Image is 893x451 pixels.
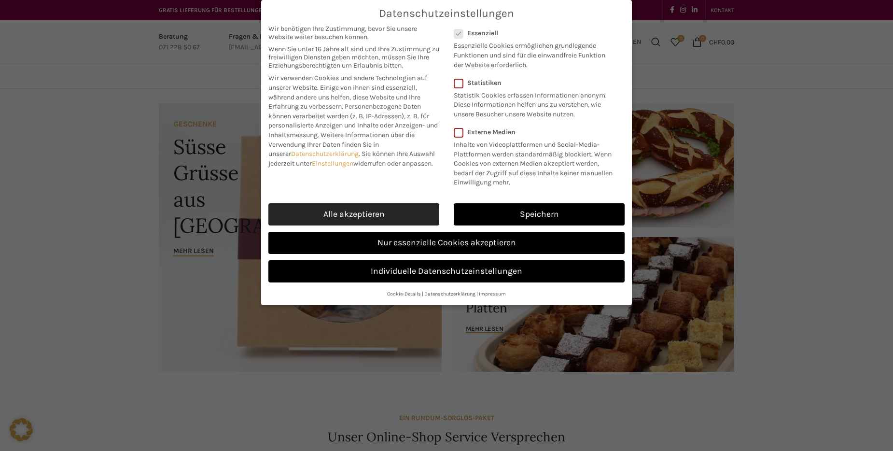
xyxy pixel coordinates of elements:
[268,131,415,158] span: Weitere Informationen über die Verwendung Ihrer Daten finden Sie in unserer .
[268,25,439,41] span: Wir benötigen Ihre Zustimmung, bevor Sie unsere Website weiter besuchen können.
[454,136,618,187] p: Inhalte von Videoplattformen und Social-Media-Plattformen werden standardmäßig blockiert. Wenn Co...
[268,232,625,254] a: Nur essenzielle Cookies akzeptieren
[291,150,359,158] a: Datenschutzerklärung
[479,291,506,297] a: Impressum
[268,74,427,111] span: Wir verwenden Cookies und andere Technologien auf unserer Website. Einige von ihnen sind essenzie...
[268,203,439,225] a: Alle akzeptieren
[454,203,625,225] a: Speichern
[454,87,612,119] p: Statistik Cookies erfassen Informationen anonym. Diese Informationen helfen uns zu verstehen, wie...
[268,260,625,282] a: Individuelle Datenschutzeinstellungen
[387,291,421,297] a: Cookie-Details
[454,37,612,70] p: Essenzielle Cookies ermöglichen grundlegende Funktionen und sind für die einwandfreie Funktion de...
[424,291,475,297] a: Datenschutzerklärung
[268,45,439,70] span: Wenn Sie unter 16 Jahre alt sind und Ihre Zustimmung zu freiwilligen Diensten geben möchten, müss...
[454,29,612,37] label: Essenziell
[454,128,618,136] label: Externe Medien
[312,159,353,168] a: Einstellungen
[268,150,435,168] span: Sie können Ihre Auswahl jederzeit unter widerrufen oder anpassen.
[454,79,612,87] label: Statistiken
[379,7,514,20] span: Datenschutzeinstellungen
[268,102,438,139] span: Personenbezogene Daten können verarbeitet werden (z. B. IP-Adressen), z. B. für personalisierte A...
